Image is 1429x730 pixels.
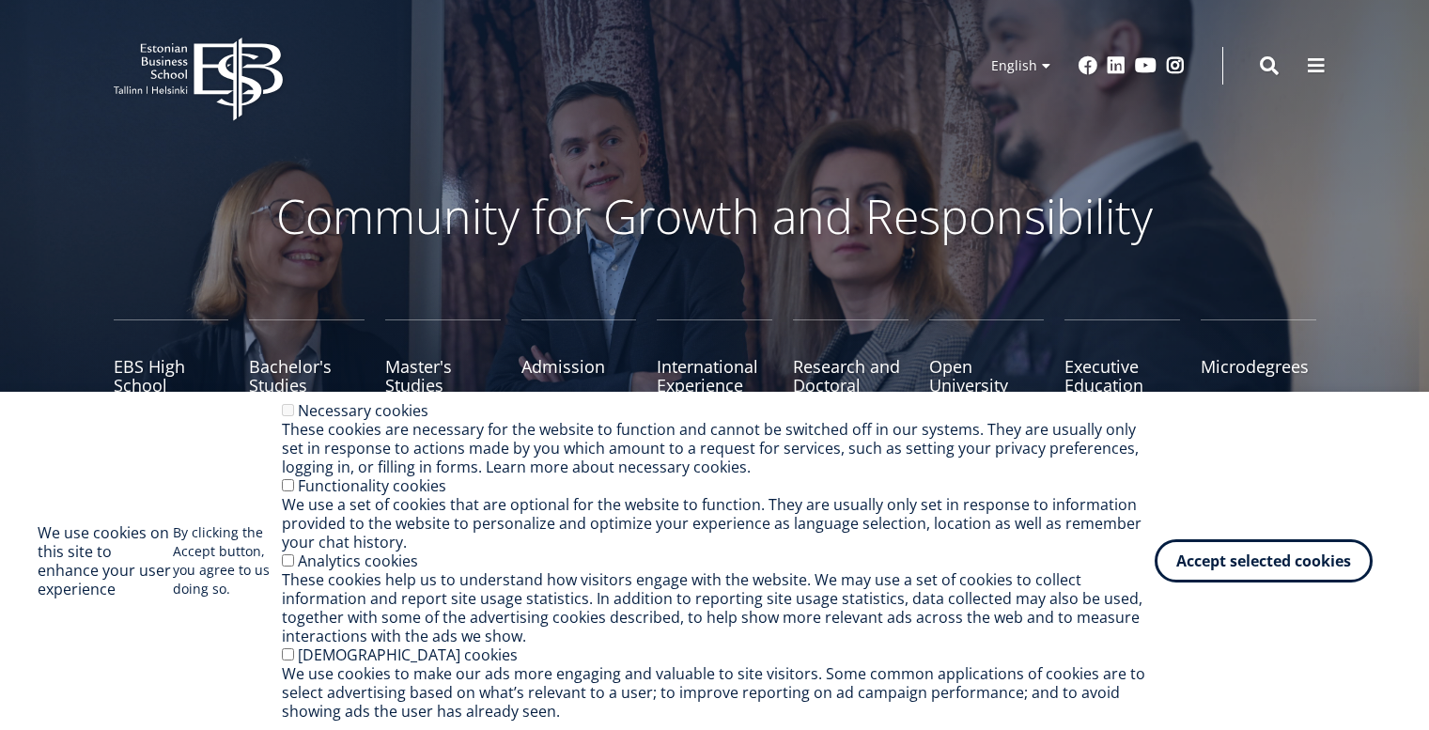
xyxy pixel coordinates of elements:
a: Admission [521,319,637,413]
a: Master's Studies [385,319,501,413]
a: International Experience [657,319,772,413]
h2: We use cookies on this site to enhance your user experience [38,523,173,598]
a: Executive Education [1064,319,1180,413]
label: Functionality cookies [298,475,446,496]
a: Microdegrees [1201,319,1316,413]
a: Research and Doctoral Studies [793,319,909,413]
a: Open University [929,319,1045,413]
label: [DEMOGRAPHIC_DATA] cookies [298,645,518,665]
a: Linkedin [1107,56,1126,75]
label: Necessary cookies [298,400,428,421]
a: EBS High School [114,319,229,413]
a: Bachelor's Studies [249,319,365,413]
div: These cookies help us to understand how visitors engage with the website. We may use a set of coo... [282,570,1155,645]
a: Instagram [1166,56,1185,75]
div: We use cookies to make our ads more engaging and valuable to site visitors. Some common applicati... [282,664,1155,721]
p: By clicking the Accept button, you agree to us doing so. [173,523,282,598]
a: Youtube [1135,56,1157,75]
label: Analytics cookies [298,551,418,571]
div: We use a set of cookies that are optional for the website to function. They are usually only set ... [282,495,1155,551]
a: Facebook [1079,56,1097,75]
div: These cookies are necessary for the website to function and cannot be switched off in our systems... [282,420,1155,476]
p: Community for Growth and Responsibility [217,188,1213,244]
button: Accept selected cookies [1155,539,1373,582]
